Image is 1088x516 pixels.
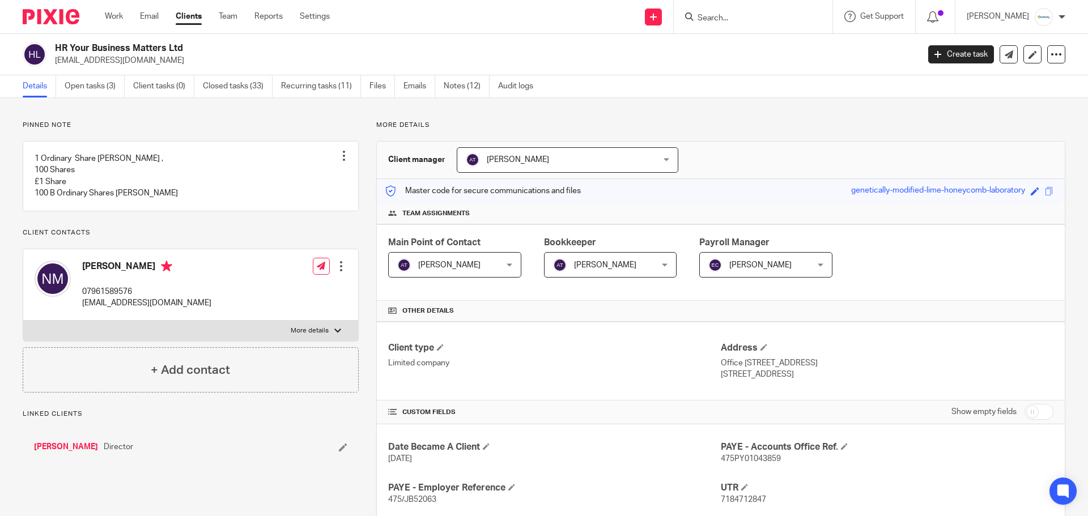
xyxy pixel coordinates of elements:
a: Client tasks (0) [133,75,194,97]
p: [EMAIL_ADDRESS][DOMAIN_NAME] [55,55,911,66]
p: Client contacts [23,228,359,237]
p: Office [STREET_ADDRESS] [721,357,1053,369]
h3: Client manager [388,154,445,165]
i: Primary [161,261,172,272]
p: [PERSON_NAME] [967,11,1029,22]
h4: Client type [388,342,721,354]
img: Infinity%20Logo%20with%20Whitespace%20.png [1035,8,1053,26]
span: [PERSON_NAME] [418,261,481,269]
p: Limited company [388,357,721,369]
img: svg%3E [466,153,479,167]
span: Team assignments [402,209,470,218]
span: Other details [402,306,454,315]
span: [PERSON_NAME] [729,261,792,269]
a: Notes (12) [444,75,490,97]
a: Email [140,11,159,22]
p: Linked clients [23,410,359,419]
span: 7184712847 [721,496,766,504]
span: [DATE] [388,455,412,463]
h4: + Add contact [151,361,230,379]
a: Team [219,11,237,22]
img: svg%3E [397,258,411,272]
a: Files [369,75,395,97]
p: More details [376,121,1065,130]
span: [PERSON_NAME] [574,261,636,269]
div: genetically-modified-lime-honeycomb-laboratory [851,185,1025,198]
span: 475/JB52063 [388,496,436,504]
span: Get Support [860,12,904,20]
a: Details [23,75,56,97]
span: Director [104,441,133,453]
a: Closed tasks (33) [203,75,273,97]
img: svg%3E [553,258,567,272]
a: [PERSON_NAME] [34,441,98,453]
a: Emails [403,75,435,97]
p: More details [291,326,329,335]
span: [PERSON_NAME] [487,156,549,164]
a: Audit logs [498,75,542,97]
a: Work [105,11,123,22]
h4: PAYE - Accounts Office Ref. [721,441,1053,453]
a: Open tasks (3) [65,75,125,97]
span: 475PY01043859 [721,455,781,463]
h4: Address [721,342,1053,354]
h4: [PERSON_NAME] [82,261,211,275]
input: Search [696,14,798,24]
span: Payroll Manager [699,238,770,247]
p: [EMAIL_ADDRESS][DOMAIN_NAME] [82,297,211,309]
img: Pixie [23,9,79,24]
p: Master code for secure communications and files [385,185,581,197]
h4: CUSTOM FIELDS [388,408,721,417]
h4: PAYE - Employer Reference [388,482,721,494]
span: Bookkeeper [544,238,596,247]
img: svg%3E [35,261,71,297]
p: [STREET_ADDRESS] [721,369,1053,380]
a: Clients [176,11,202,22]
span: Main Point of Contact [388,238,481,247]
p: Pinned note [23,121,359,130]
h4: Date Became A Client [388,441,721,453]
a: Reports [254,11,283,22]
h2: HR Your Business Matters Ltd [55,42,740,54]
h4: UTR [721,482,1053,494]
p: 07961589576 [82,286,211,297]
img: svg%3E [708,258,722,272]
img: svg%3E [23,42,46,66]
a: Create task [928,45,994,63]
a: Recurring tasks (11) [281,75,361,97]
a: Settings [300,11,330,22]
label: Show empty fields [951,406,1017,417]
